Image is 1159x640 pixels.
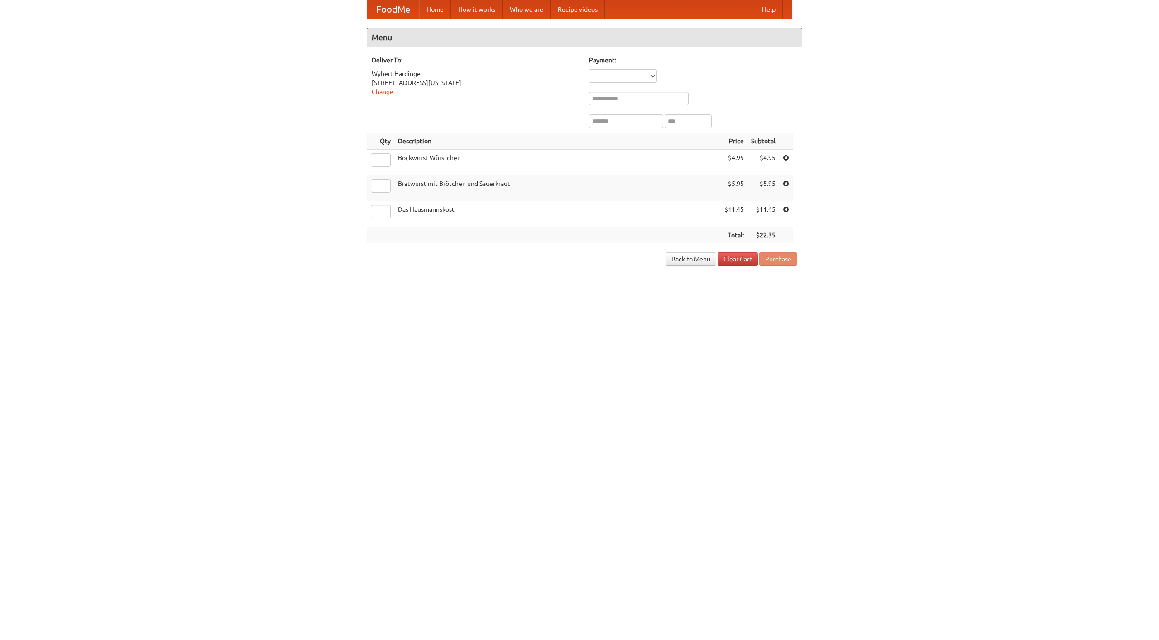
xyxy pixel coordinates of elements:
[503,0,551,19] a: Who we are
[394,175,721,201] td: Bratwurst mit Brötchen und Sauerkraut
[666,252,716,266] a: Back to Menu
[755,0,783,19] a: Help
[551,0,605,19] a: Recipe videos
[759,252,797,266] button: Purchase
[372,56,580,65] h5: Deliver To:
[747,175,779,201] td: $5.95
[721,133,747,150] th: Price
[372,88,393,95] a: Change
[372,69,580,78] div: Wybert Hardinge
[747,150,779,175] td: $4.95
[367,28,802,47] h4: Menu
[589,56,797,65] h5: Payment:
[718,252,758,266] a: Clear Cart
[721,201,747,227] td: $11.45
[419,0,451,19] a: Home
[372,78,580,87] div: [STREET_ADDRESS][US_STATE]
[747,227,779,244] th: $22.35
[721,150,747,175] td: $4.95
[394,150,721,175] td: Bockwurst Würstchen
[747,201,779,227] td: $11.45
[367,0,419,19] a: FoodMe
[721,175,747,201] td: $5.95
[747,133,779,150] th: Subtotal
[367,133,394,150] th: Qty
[394,133,721,150] th: Description
[394,201,721,227] td: Das Hausmannskost
[721,227,747,244] th: Total:
[451,0,503,19] a: How it works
